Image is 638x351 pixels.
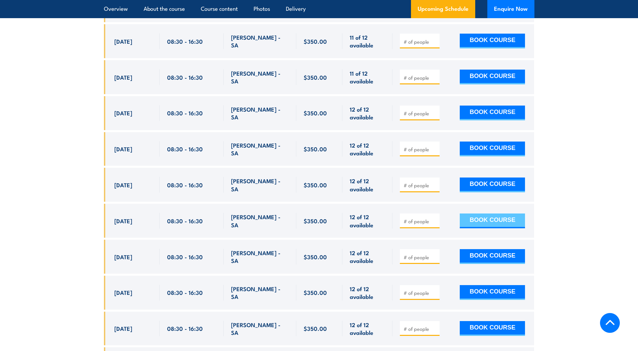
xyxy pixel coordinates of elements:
span: $350.00 [304,145,327,153]
input: # of people [404,146,437,153]
span: $350.00 [304,288,327,296]
input: # of people [404,254,437,261]
input: # of people [404,182,437,189]
span: [DATE] [114,73,132,81]
span: [PERSON_NAME] - SA [231,69,289,85]
span: 08:30 - 16:30 [167,288,203,296]
span: $350.00 [304,181,327,189]
span: [PERSON_NAME] - SA [231,321,289,337]
span: [DATE] [114,181,132,189]
span: [PERSON_NAME] - SA [231,249,289,265]
span: 08:30 - 16:30 [167,73,203,81]
span: [PERSON_NAME] - SA [231,105,289,121]
input: # of people [404,218,437,225]
span: [PERSON_NAME] - SA [231,285,289,301]
button: BOOK COURSE [460,249,525,264]
span: 08:30 - 16:30 [167,37,203,45]
button: BOOK COURSE [460,285,525,300]
span: 12 of 12 available [350,249,385,265]
span: 12 of 12 available [350,321,385,337]
span: 08:30 - 16:30 [167,217,203,225]
span: 08:30 - 16:30 [167,145,203,153]
span: 08:30 - 16:30 [167,253,203,261]
span: [DATE] [114,145,132,153]
button: BOOK COURSE [460,34,525,48]
span: 12 of 12 available [350,285,385,301]
span: 12 of 12 available [350,141,385,157]
span: 08:30 - 16:30 [167,109,203,117]
span: [DATE] [114,217,132,225]
span: [DATE] [114,324,132,332]
button: BOOK COURSE [460,70,525,84]
span: 08:30 - 16:30 [167,324,203,332]
span: 11 of 12 available [350,33,385,49]
span: [DATE] [114,109,132,117]
span: [PERSON_NAME] - SA [231,141,289,157]
button: BOOK COURSE [460,142,525,156]
span: [DATE] [114,253,132,261]
span: 12 of 12 available [350,105,385,121]
span: [PERSON_NAME] - SA [231,177,289,193]
span: $350.00 [304,217,327,225]
input: # of people [404,74,437,81]
span: $350.00 [304,73,327,81]
span: [PERSON_NAME] - SA [231,33,289,49]
span: $350.00 [304,37,327,45]
span: 12 of 12 available [350,177,385,193]
input: # of people [404,325,437,332]
button: BOOK COURSE [460,106,525,120]
span: 11 of 12 available [350,69,385,85]
span: [DATE] [114,288,132,296]
input: # of people [404,289,437,296]
input: # of people [404,110,437,117]
span: $350.00 [304,109,327,117]
span: $350.00 [304,324,327,332]
span: 12 of 12 available [350,213,385,229]
span: 08:30 - 16:30 [167,181,203,189]
input: # of people [404,38,437,45]
span: [PERSON_NAME] - SA [231,213,289,229]
span: [DATE] [114,37,132,45]
button: BOOK COURSE [460,213,525,228]
button: BOOK COURSE [460,321,525,336]
button: BOOK COURSE [460,178,525,192]
span: $350.00 [304,253,327,261]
